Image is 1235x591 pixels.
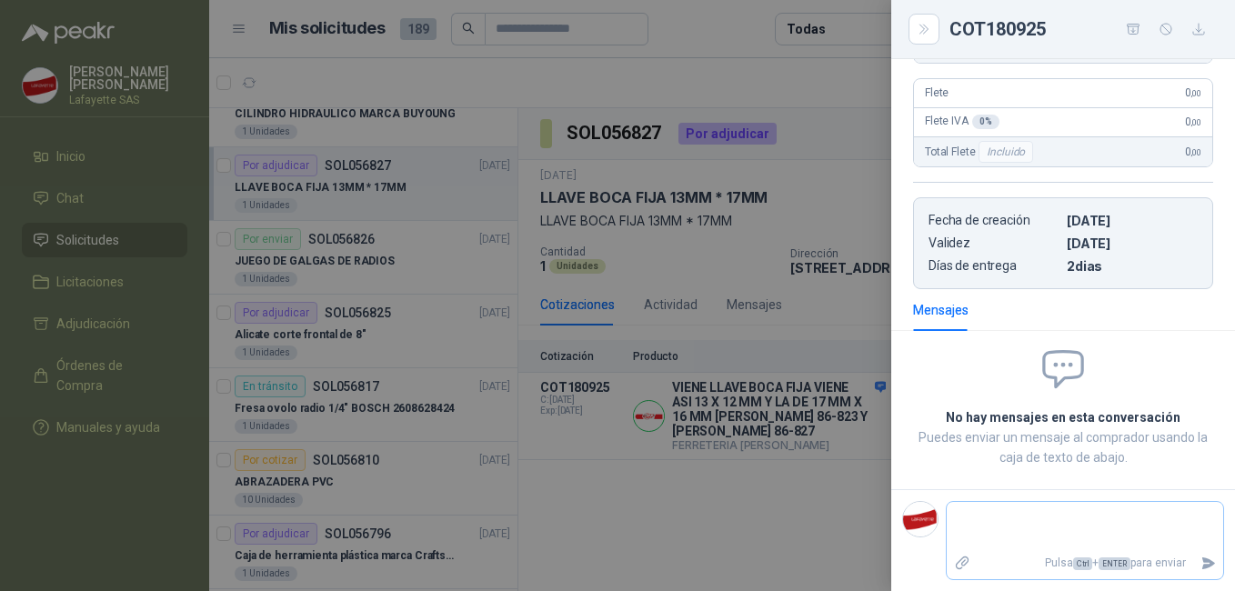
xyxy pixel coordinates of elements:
[913,300,969,320] div: Mensajes
[903,502,938,536] img: Company Logo
[1067,213,1198,228] p: [DATE]
[978,547,1194,579] p: Pulsa + para enviar
[925,141,1037,163] span: Total Flete
[1067,235,1198,251] p: [DATE]
[1067,258,1198,274] p: 2 dias
[913,18,935,40] button: Close
[929,235,1059,251] p: Validez
[1185,86,1201,99] span: 0
[1185,115,1201,128] span: 0
[1190,117,1201,127] span: ,00
[925,86,949,99] span: Flete
[913,407,1213,427] h2: No hay mensajes en esta conversación
[949,15,1213,44] div: COT180925
[1099,557,1130,570] span: ENTER
[1190,147,1201,157] span: ,00
[925,115,999,129] span: Flete IVA
[929,258,1059,274] p: Días de entrega
[929,213,1059,228] p: Fecha de creación
[1190,88,1201,98] span: ,00
[1185,145,1201,158] span: 0
[979,141,1033,163] div: Incluido
[1073,557,1092,570] span: Ctrl
[972,115,999,129] div: 0 %
[947,547,978,579] label: Adjuntar archivos
[1193,547,1223,579] button: Enviar
[913,427,1213,467] p: Puedes enviar un mensaje al comprador usando la caja de texto de abajo.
